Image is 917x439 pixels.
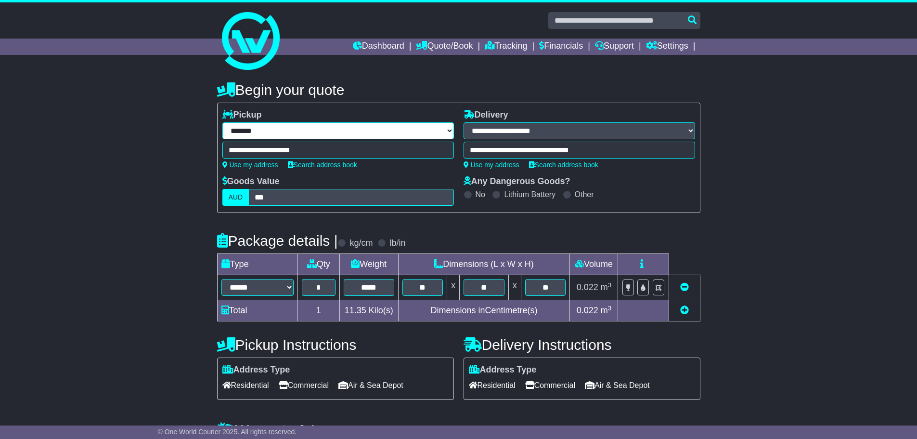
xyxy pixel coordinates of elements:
span: 0.022 [577,306,598,315]
td: Volume [570,254,618,275]
td: Type [217,254,297,275]
span: Commercial [525,378,575,393]
span: Air & Sea Depot [585,378,650,393]
span: © One World Courier 2025. All rights reserved. [158,428,297,436]
a: Tracking [485,39,527,55]
a: Use my address [222,161,278,169]
label: Any Dangerous Goods? [464,176,570,187]
h4: Begin your quote [217,82,700,98]
label: kg/cm [349,238,373,249]
td: Weight [339,254,398,275]
label: lb/in [389,238,405,249]
label: Lithium Battery [504,190,555,199]
a: Support [595,39,634,55]
td: Kilo(s) [339,300,398,321]
label: Other [575,190,594,199]
td: Dimensions in Centimetre(s) [398,300,570,321]
td: x [508,275,521,300]
label: Address Type [469,365,537,375]
span: Commercial [279,378,329,393]
span: 11.35 [345,306,366,315]
h4: Pickup Instructions [217,337,454,353]
a: Remove this item [680,282,689,292]
a: Search address book [288,161,357,169]
a: Use my address [464,161,519,169]
sup: 3 [608,305,612,312]
a: Financials [539,39,583,55]
td: Dimensions (L x W x H) [398,254,570,275]
a: Quote/Book [416,39,473,55]
td: x [447,275,460,300]
span: m [601,282,612,292]
td: 1 [297,300,339,321]
label: Delivery [464,110,508,120]
label: Address Type [222,365,290,375]
a: Search address book [529,161,598,169]
td: Total [217,300,297,321]
a: Add new item [680,306,689,315]
td: Qty [297,254,339,275]
label: Goods Value [222,176,280,187]
a: Dashboard [353,39,404,55]
span: Air & Sea Depot [338,378,403,393]
a: Settings [646,39,688,55]
span: m [601,306,612,315]
span: 0.022 [577,282,598,292]
span: Residential [469,378,516,393]
span: Residential [222,378,269,393]
label: AUD [222,189,249,206]
label: Pickup [222,110,262,120]
label: No [476,190,485,199]
sup: 3 [608,281,612,289]
h4: Warranty & Insurance [217,422,700,438]
h4: Delivery Instructions [464,337,700,353]
h4: Package details | [217,233,338,249]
